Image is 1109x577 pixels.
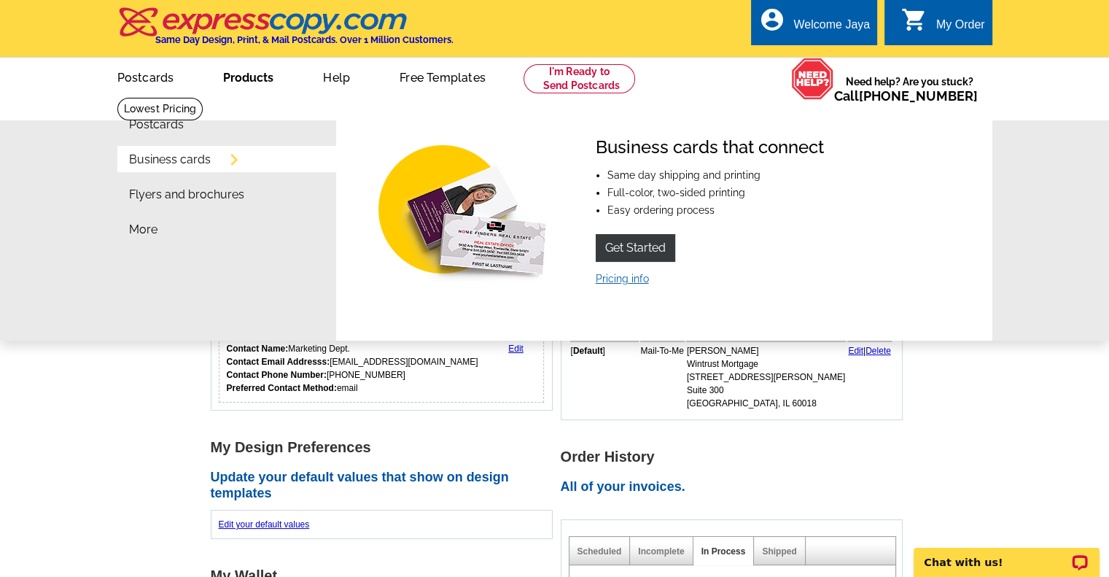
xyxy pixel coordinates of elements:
span: Call [834,88,978,104]
a: Help [300,59,373,93]
b: Default [573,346,603,356]
a: Business cards [129,154,211,166]
iframe: LiveChat chat widget [904,531,1109,577]
div: Welcome Jaya [793,18,870,39]
a: Pricing info [596,273,649,284]
a: Postcards [94,59,198,93]
a: Edit your default values [219,519,310,530]
span: Need help? Are you stuck? [834,74,985,104]
li: Same day shipping and printing [607,170,824,180]
a: More [129,224,157,236]
img: Business cards that connect [362,137,572,283]
a: Incomplete [638,546,684,557]
a: Scheduled [577,546,622,557]
a: Flyers and brochures [129,189,244,201]
a: Postcards [129,119,184,131]
td: Mail-To-Me [640,344,685,411]
a: [PHONE_NUMBER] [859,88,978,104]
td: | [847,344,892,411]
h4: Business cards that connect [596,137,824,158]
h1: My Design Preferences [211,440,561,455]
a: Same Day Design, Print, & Mail Postcards. Over 1 Million Customers. [117,18,454,45]
strong: Contact Email Addresss: [227,357,330,367]
h1: Order History [561,449,911,465]
a: Products [200,59,297,93]
i: shopping_cart [901,7,927,33]
h2: All of your invoices. [561,479,911,495]
a: Get Started [596,234,675,262]
a: Delete [865,346,891,356]
a: shopping_cart My Order [901,16,985,34]
td: [PERSON_NAME] Wintrust Mortgage [STREET_ADDRESS][PERSON_NAME] Suite 300 [GEOGRAPHIC_DATA], IL 60018 [686,344,846,411]
div: Who should we contact regarding order issues? [219,334,545,403]
strong: Contact Name: [227,344,289,354]
a: Free Templates [376,59,509,93]
strong: Preferred Contact Method: [227,383,337,393]
a: Shipped [762,546,796,557]
strong: Contact Phone Number: [227,370,327,380]
li: Full-color, two-sided printing [607,187,824,198]
a: Edit [848,346,863,356]
a: In Process [701,546,746,557]
li: Easy ordering process [607,205,824,215]
img: help [791,58,834,100]
div: My Order [936,18,985,39]
h4: Same Day Design, Print, & Mail Postcards. Over 1 Million Customers. [155,34,454,45]
td: [ ] [570,344,639,411]
h2: Update your default values that show on design templates [211,470,561,501]
a: Edit [508,344,524,354]
div: Marketing Dept. [EMAIL_ADDRESS][DOMAIN_NAME] [PHONE_NUMBER] email [227,342,478,395]
i: account_circle [758,7,785,33]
